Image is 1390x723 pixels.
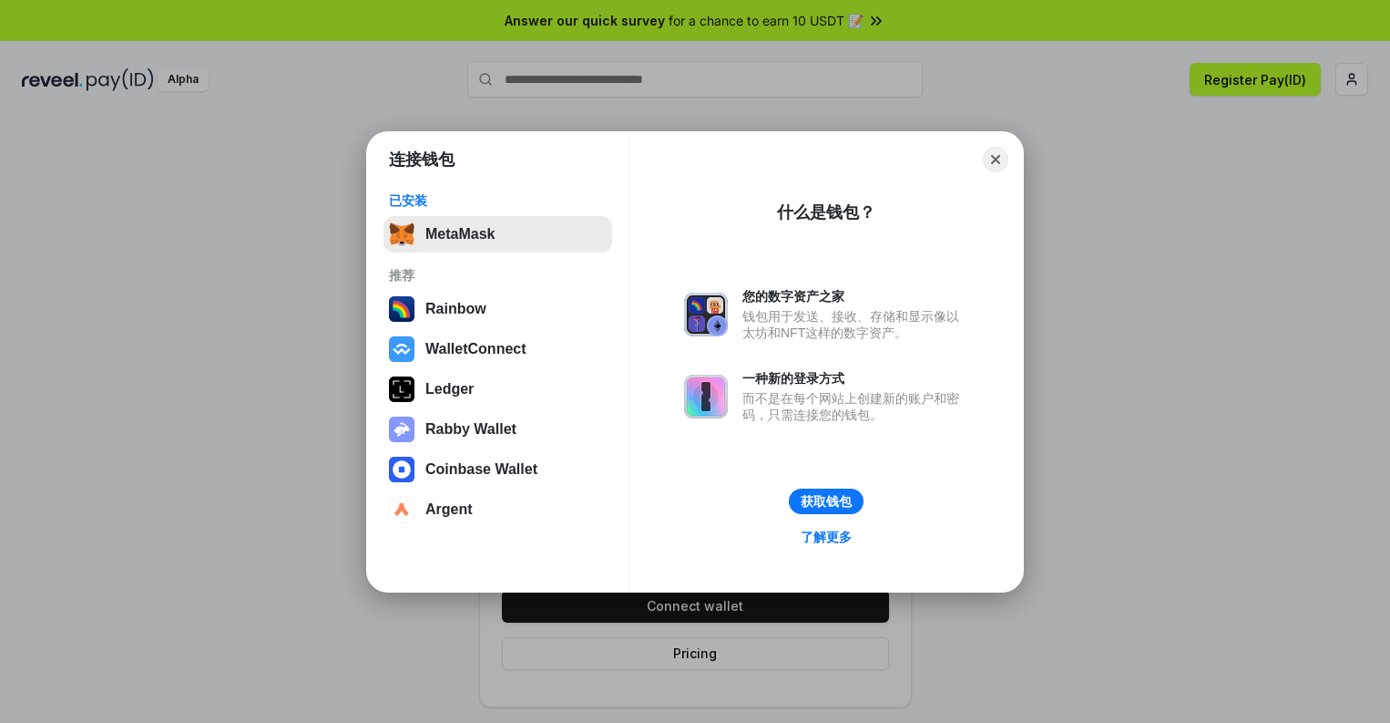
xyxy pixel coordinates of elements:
div: 而不是在每个网站上创建新的账户和密码，只需连接您的钱包。 [742,390,968,423]
button: Coinbase Wallet [383,451,612,488]
div: 了解更多 [801,529,852,545]
button: Ledger [383,371,612,408]
button: Argent [383,491,612,528]
div: 什么是钱包？ [777,201,875,223]
div: 钱包用于发送、接收、存储和显示像以太坊和NFT这样的数字资产。 [742,308,968,341]
button: 获取钱包 [789,489,864,514]
button: MetaMask [383,216,612,253]
div: WalletConnect [425,341,526,357]
h1: 连接钱包 [389,149,455,170]
div: Rabby Wallet [425,421,516,438]
img: svg+xml,%3Csvg%20xmlns%3D%22http%3A%2F%2Fwww.w3.org%2F2000%2Fsvg%22%20fill%3D%22none%22%20viewBox... [389,417,414,442]
img: svg+xml,%3Csvg%20width%3D%22120%22%20height%3D%22120%22%20viewBox%3D%220%200%20120%20120%22%20fil... [389,296,414,322]
button: Close [983,147,1008,172]
div: Argent [425,501,473,518]
div: MetaMask [425,226,495,243]
div: Rainbow [425,301,486,317]
img: svg+xml,%3Csvg%20xmlns%3D%22http%3A%2F%2Fwww.w3.org%2F2000%2Fsvg%22%20fill%3D%22none%22%20viewBox... [684,293,728,336]
div: Coinbase Wallet [425,461,537,478]
div: Ledger [425,381,474,398]
div: 已安装 [389,192,607,209]
img: svg+xml,%3Csvg%20fill%3D%22none%22%20height%3D%2233%22%20viewBox%3D%220%200%2035%2033%22%20width%... [389,222,414,247]
img: svg+xml,%3Csvg%20xmlns%3D%22http%3A%2F%2Fwww.w3.org%2F2000%2Fsvg%22%20fill%3D%22none%22%20viewBox... [684,375,728,418]
div: 推荐 [389,267,607,284]
div: 获取钱包 [801,493,852,510]
img: svg+xml,%3Csvg%20width%3D%2228%22%20height%3D%2228%22%20viewBox%3D%220%200%2028%2028%22%20fill%3D... [389,336,414,362]
button: Rabby Wallet [383,411,612,448]
div: 一种新的登录方式 [742,370,968,387]
a: 了解更多 [790,525,863,549]
img: svg+xml,%3Csvg%20xmlns%3D%22http%3A%2F%2Fwww.w3.org%2F2000%2Fsvg%22%20width%3D%2228%22%20height%3... [389,377,414,402]
button: WalletConnect [383,331,612,367]
img: svg+xml,%3Csvg%20width%3D%2228%22%20height%3D%2228%22%20viewBox%3D%220%200%2028%2028%22%20fill%3D... [389,457,414,482]
button: Rainbow [383,291,612,327]
img: svg+xml,%3Csvg%20width%3D%2228%22%20height%3D%2228%22%20viewBox%3D%220%200%2028%2028%22%20fill%3D... [389,497,414,522]
div: 您的数字资产之家 [742,288,968,305]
